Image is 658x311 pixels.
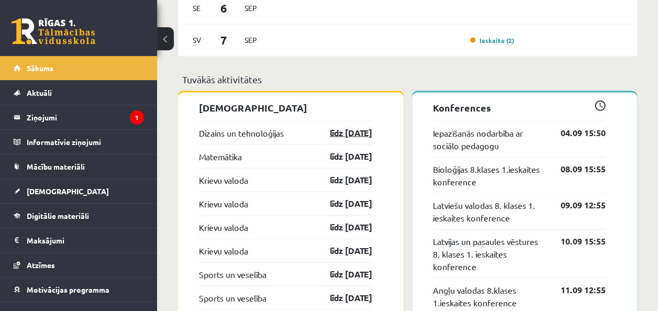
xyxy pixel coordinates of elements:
a: Sākums [14,56,144,80]
a: Iepazīšanās nodarbība ar sociālo pedagogu [433,126,545,151]
a: 04.09 15:50 [545,126,606,139]
a: Sports un veselība [199,291,266,304]
a: Latvijas un pasaules vēstures 8. klases 1. ieskaites konference [433,235,545,272]
a: līdz [DATE] [311,220,372,233]
span: Digitālie materiāli [27,211,89,220]
span: Sākums [27,63,53,73]
span: [DEMOGRAPHIC_DATA] [27,186,109,196]
a: 11.09 12:55 [545,283,606,296]
i: 1 [130,110,144,125]
a: Ieskaite (2) [470,36,514,44]
a: līdz [DATE] [311,150,372,162]
a: 10.09 15:55 [545,235,606,247]
a: Sports un veselība [199,268,266,280]
p: [DEMOGRAPHIC_DATA] [199,100,372,114]
p: Konferences [433,100,606,114]
a: līdz [DATE] [311,197,372,209]
a: 09.09 12:55 [545,198,606,211]
a: Matemātika [199,150,242,162]
a: Latviešu valodas 8. klases 1. ieskaites konference [433,198,545,224]
a: Krievu valoda [199,244,248,257]
a: 08.09 15:55 [545,162,606,175]
a: Krievu valoda [199,220,248,233]
a: Mācību materiāli [14,154,144,179]
a: Aktuāli [14,81,144,105]
a: Digitālie materiāli [14,204,144,228]
legend: Informatīvie ziņojumi [27,130,144,154]
a: Rīgas 1. Tālmācības vidusskola [12,18,95,45]
a: Angļu valodas 8.klases 1.ieskaites konference [433,283,545,308]
span: 7 [208,31,240,48]
a: līdz [DATE] [311,126,372,139]
span: Sep [240,31,262,48]
a: Bioloģijas 8.klases 1.ieskaites konference [433,162,545,187]
span: Mācību materiāli [27,162,85,171]
a: Motivācijas programma [14,277,144,302]
a: Ziņojumi1 [14,105,144,129]
span: Motivācijas programma [27,285,109,294]
span: Sv [186,31,208,48]
span: Aktuāli [27,88,52,97]
a: Informatīvie ziņojumi [14,130,144,154]
a: līdz [DATE] [311,244,372,257]
a: Dizains un tehnoloģijas [199,126,284,139]
span: Atzīmes [27,260,55,270]
a: līdz [DATE] [311,291,372,304]
a: līdz [DATE] [311,268,372,280]
a: līdz [DATE] [311,173,372,186]
a: [DEMOGRAPHIC_DATA] [14,179,144,203]
a: Krievu valoda [199,197,248,209]
legend: Ziņojumi [27,105,144,129]
a: Krievu valoda [199,173,248,186]
a: Maksājumi [14,228,144,252]
legend: Maksājumi [27,228,144,252]
a: Atzīmes [14,253,144,277]
p: Tuvākās aktivitātes [182,72,633,86]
